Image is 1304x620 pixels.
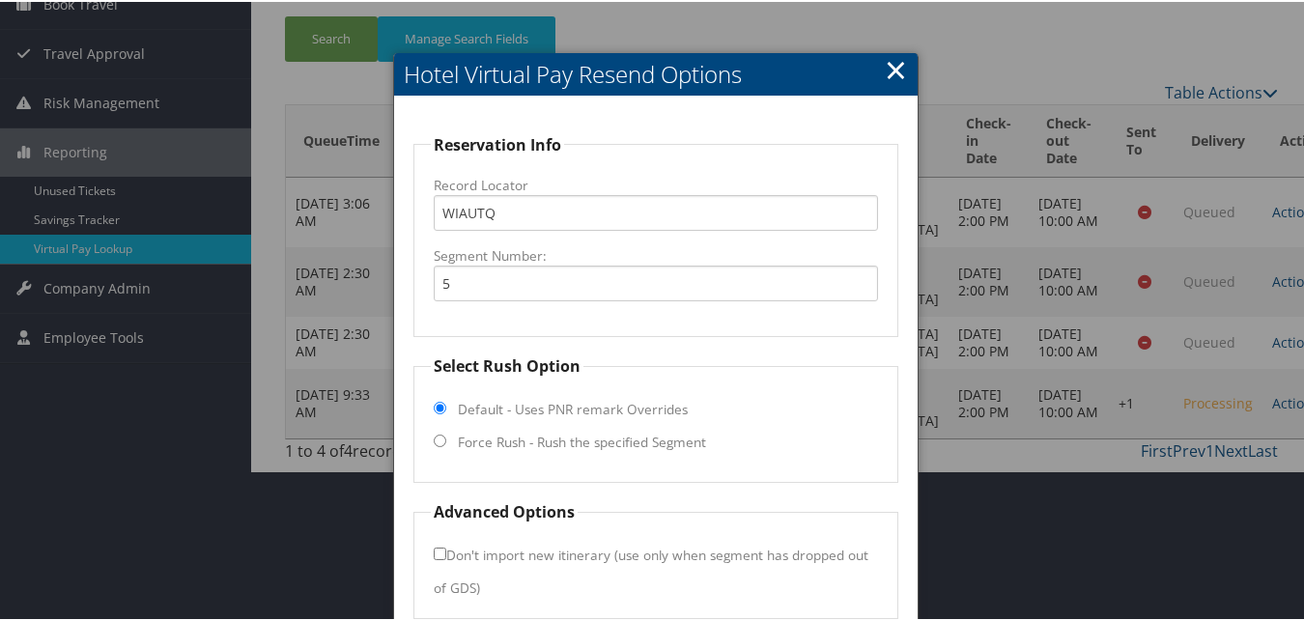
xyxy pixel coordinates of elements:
input: Don't import new itinerary (use only when segment has dropped out of GDS) [434,546,446,558]
legend: Reservation Info [431,131,564,155]
legend: Advanced Options [431,498,578,521]
label: Record Locator [434,174,877,193]
a: Close [885,48,907,87]
label: Force Rush - Rush the specified Segment [458,431,706,450]
label: Default - Uses PNR remark Overrides [458,398,688,417]
h2: Hotel Virtual Pay Resend Options [394,51,917,94]
label: Don't import new itinerary (use only when segment has dropped out of GDS) [434,535,868,604]
legend: Select Rush Option [431,352,583,376]
label: Segment Number: [434,244,877,264]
